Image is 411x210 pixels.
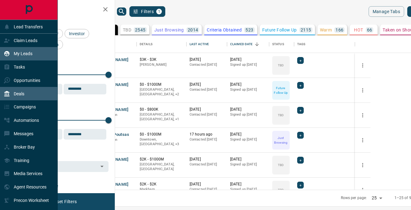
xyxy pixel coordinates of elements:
span: + [299,57,302,64]
p: Signed up [DATE] [230,87,266,92]
p: TBD [278,163,284,167]
p: [DATE] [190,157,224,162]
p: $0 - $1000M [140,82,183,87]
p: $3K - $3K [140,57,183,62]
p: 66 [367,28,372,32]
p: Markham [140,187,183,192]
span: 1 [157,9,161,14]
p: TBD [123,28,131,32]
button: more [358,61,367,70]
span: + [299,182,302,188]
p: $0 - $1000M [140,132,183,137]
p: [PERSON_NAME] [140,62,183,67]
p: Contacted [DATE] [190,162,224,167]
p: $0 - $800K [140,107,183,112]
p: Signed up [DATE] [230,62,266,67]
span: + [299,157,302,163]
button: Reset Filters [47,196,81,207]
p: $2K - $2K [140,182,183,187]
p: Criteria Obtained [207,28,242,32]
p: HOT [354,28,363,32]
p: 166 [336,28,343,32]
button: Open [98,162,106,171]
p: 523 [245,28,253,32]
p: 17 hours ago [190,132,224,137]
p: [DATE] [190,107,224,112]
p: Contacted [DATE] [190,112,224,117]
p: [GEOGRAPHIC_DATA], [GEOGRAPHIC_DATA] [140,162,183,172]
p: Contacted [DATE] [190,187,224,192]
button: more [358,111,367,120]
p: Contacted [DATE] [190,62,224,67]
button: search button [117,7,126,16]
div: + [297,82,304,89]
div: 25 [369,193,384,203]
div: Claimed Date [230,36,253,53]
p: Warm [320,28,332,32]
p: [DATE] [230,157,266,162]
p: Signed up [DATE] [230,162,266,167]
div: Details [137,36,186,53]
p: Signed up [DATE] [230,137,266,142]
div: Claimed Date [227,36,269,53]
button: more [358,86,367,95]
p: $2K - $1000M [140,157,183,162]
div: Status [269,36,294,53]
button: more [358,136,367,145]
p: TBD [278,113,284,117]
button: more [358,185,367,195]
div: Name [93,36,137,53]
p: TBD [278,63,284,68]
p: [DATE] [190,82,224,87]
p: Just Browsing [154,28,184,32]
div: + [297,157,304,164]
button: Manage Tabs [369,6,404,17]
span: + [299,132,302,138]
p: Future Follow Up [262,28,297,32]
p: 2014 [188,28,198,32]
div: + [297,182,304,189]
p: [DATE] [230,57,266,62]
button: more [358,160,367,170]
p: Rows per page: [341,195,367,201]
span: + [299,107,302,113]
span: Investor [67,31,87,36]
div: + [297,107,304,114]
p: Contacted [DATE] [190,87,224,92]
p: Contacted [DATE] [190,137,224,142]
p: 2545 [135,28,146,32]
div: + [297,57,304,64]
p: [DATE] [230,107,266,112]
p: Signed up [DATE] [230,187,266,192]
div: Tags [297,36,306,53]
button: Filters1 [129,6,165,17]
p: [DATE] [230,132,266,137]
p: Toronto [140,112,183,122]
div: Last Active [186,36,227,53]
div: Details [140,36,152,53]
p: [DATE] [230,82,266,87]
p: [DATE] [230,182,266,187]
p: Signed up [DATE] [230,112,266,117]
div: Tags [294,36,355,53]
p: [DATE] [190,57,224,62]
p: North York, Midtown | Central, Toronto [140,137,183,147]
div: Last Active [190,36,209,53]
div: Investor [65,29,89,38]
p: Just Browsing [273,136,289,145]
p: TBD [278,188,284,192]
p: [DATE] [190,182,224,187]
p: Future Follow Up [273,86,289,95]
p: 2115 [301,28,311,32]
p: Midtown | Central, Toronto [140,87,183,97]
h2: Filters [20,6,109,14]
button: Sort [253,40,261,49]
div: Status [272,36,284,53]
span: + [299,82,302,88]
div: + [297,132,304,139]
